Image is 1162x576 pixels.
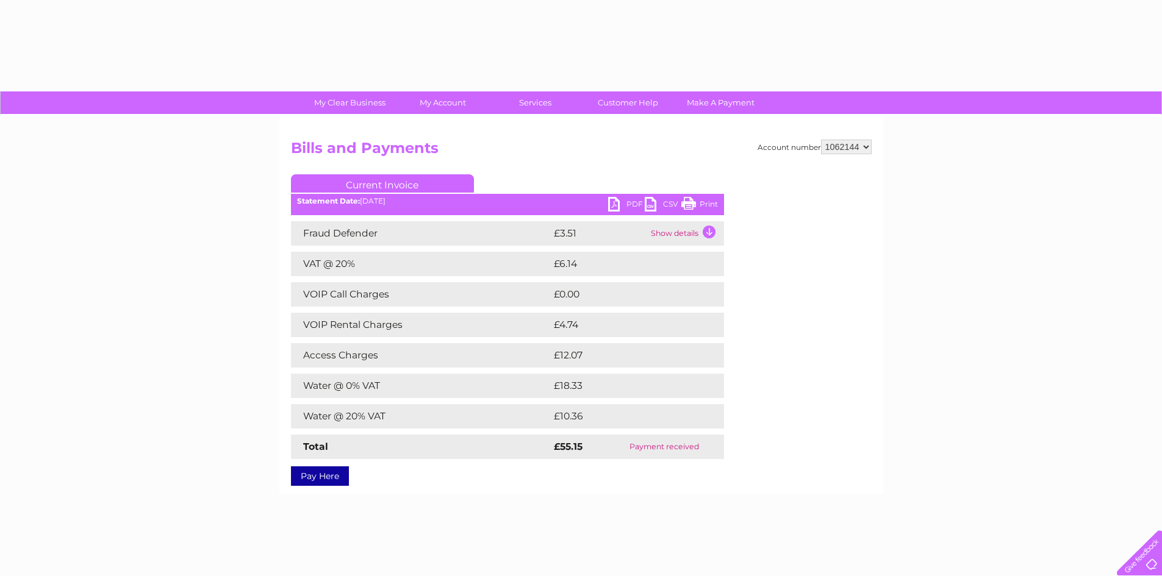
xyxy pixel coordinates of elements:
[485,91,586,114] a: Services
[551,404,698,428] td: £10.36
[299,91,400,114] a: My Clear Business
[551,221,648,246] td: £3.51
[291,374,551,398] td: Water @ 0% VAT
[551,282,696,307] td: £0.00
[645,197,681,215] a: CSV
[608,197,645,215] a: PDF
[551,313,695,337] td: £4.74
[303,441,328,452] strong: Total
[291,404,551,428] td: Water @ 20% VAT
[297,196,360,205] b: Statement Date:
[605,435,724,459] td: Payment received
[551,343,698,368] td: £12.07
[291,313,551,337] td: VOIP Rental Charges
[291,282,551,307] td: VOIP Call Charges
[291,197,724,205] div: [DATE]
[554,441,583,452] strong: £55.15
[551,374,698,398] td: £18.33
[758,140,872,154] div: Account number
[551,252,694,276] td: £6.14
[670,91,771,114] a: Make A Payment
[578,91,678,114] a: Customer Help
[291,252,551,276] td: VAT @ 20%
[681,197,718,215] a: Print
[392,91,493,114] a: My Account
[291,140,872,163] h2: Bills and Payments
[291,466,349,486] a: Pay Here
[648,221,724,246] td: Show details
[291,343,551,368] td: Access Charges
[291,174,474,193] a: Current Invoice
[291,221,551,246] td: Fraud Defender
